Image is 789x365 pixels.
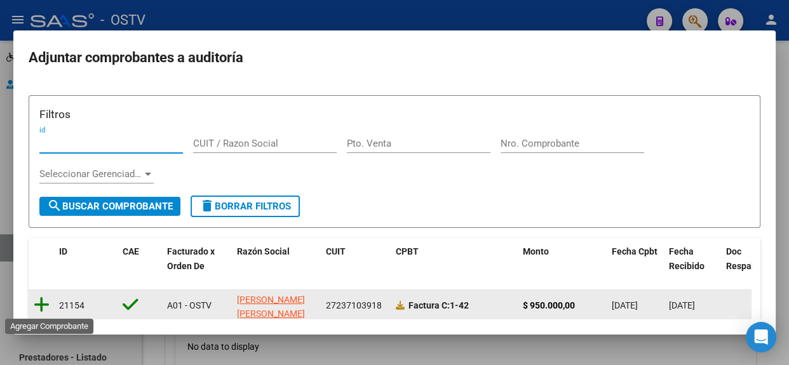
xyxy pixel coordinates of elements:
mat-icon: delete [199,198,215,213]
span: Monto [523,246,549,256]
span: 27237103918 [326,300,382,310]
span: Factura C: [408,300,450,310]
button: Buscar Comprobante [39,197,180,216]
button: Borrar Filtros [191,196,300,217]
datatable-header-cell: Facturado x Orden De [162,238,232,280]
span: Borrar Filtros [199,201,291,212]
span: [DATE] [669,300,695,310]
span: CPBT [396,246,419,256]
div: Open Intercom Messenger [746,322,776,352]
span: ID [59,246,67,256]
datatable-header-cell: Monto [518,238,607,280]
h3: Filtros [39,106,750,123]
datatable-header-cell: Fecha Cpbt [607,238,664,280]
span: Seleccionar Gerenciador [39,168,142,180]
span: [PERSON_NAME] [PERSON_NAME] [237,295,305,319]
datatable-header-cell: ID [54,238,118,280]
strong: $ 950.000,00 [523,300,575,310]
span: Fecha Recibido [669,246,705,271]
span: A01 - OSTV [167,300,212,310]
datatable-header-cell: CUIT [321,238,391,280]
datatable-header-cell: Fecha Recibido [664,238,721,280]
span: 21154 [59,300,84,310]
strong: 1-42 [408,300,469,310]
h2: Adjuntar comprobantes a auditoría [29,46,760,70]
datatable-header-cell: CAE [118,238,162,280]
span: CAE [123,246,139,256]
span: Doc Respaldatoria [726,246,783,271]
datatable-header-cell: Razón Social [232,238,321,280]
span: Facturado x Orden De [167,246,215,271]
datatable-header-cell: CPBT [391,238,518,280]
mat-icon: search [47,198,62,213]
span: Buscar Comprobante [47,201,173,212]
span: Fecha Cpbt [612,246,657,256]
span: [DATE] [612,300,638,310]
span: CUIT [326,246,346,256]
span: Razón Social [237,246,290,256]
